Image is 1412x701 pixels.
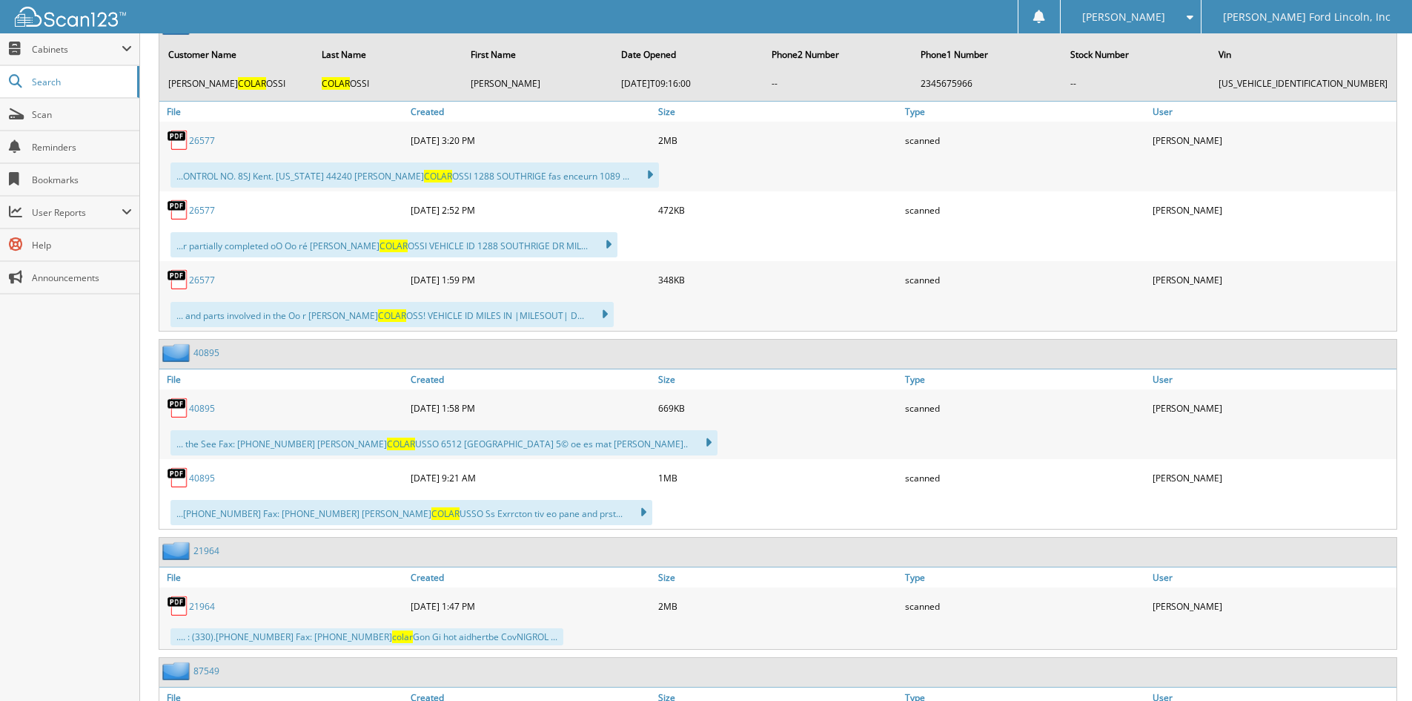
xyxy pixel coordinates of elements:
th: Stock Number [1063,39,1210,70]
a: 21964 [193,544,219,557]
td: -- [1063,71,1210,96]
img: scan123-logo-white.svg [15,7,126,27]
a: File [159,567,407,588]
img: folder2.png [162,542,193,560]
span: COLAR [431,507,460,520]
div: [PERSON_NAME] [1149,591,1396,621]
span: [PERSON_NAME] Ford Lincoln, Inc [1223,13,1391,22]
th: Date Opened [614,39,763,70]
a: 26577 [189,134,215,147]
a: File [159,369,407,389]
span: [PERSON_NAME] [1082,13,1165,22]
div: [DATE] 2:52 PM [407,195,654,225]
span: COLAR [238,77,266,90]
a: Type [901,102,1149,122]
span: Cabinets [32,43,122,56]
span: COLAR [378,309,406,322]
a: User [1149,567,1396,588]
div: [DATE] 1:47 PM [407,591,654,621]
a: Size [654,567,902,588]
td: [PERSON_NAME] [463,71,612,96]
a: 21964 [189,600,215,613]
div: scanned [901,125,1149,155]
div: ...[PHONE_NUMBER] Fax: [PHONE_NUMBER] [PERSON_NAME] USSO Ss Exrrcton tiv eo pane and prst... [170,500,652,525]
span: Announcements [32,271,132,284]
a: Size [654,369,902,389]
th: Phone2 Number [764,39,911,70]
a: Created [407,102,654,122]
a: User [1149,369,1396,389]
td: -- [764,71,911,96]
div: ...ONTROL NO. 8SJ Kent. [US_STATE] 44240 [PERSON_NAME] OSSI 1288 SOUTHRIGE fas enceurn 1089 ... [170,162,659,188]
img: PDF.png [167,199,189,221]
div: 1MB [654,463,902,493]
img: PDF.png [167,397,189,419]
img: PDF.png [167,595,189,617]
span: COLAR [424,170,452,182]
span: Search [32,76,130,88]
a: 40895 [193,346,219,359]
span: Bookmarks [32,174,132,186]
div: [DATE] 9:21 AM [407,463,654,493]
img: PDF.png [167,467,189,489]
div: ...r partially completed oO Oo ré [PERSON_NAME] OSSI VEHICLE ID 1288 SOUTHRIGE DR MIL... [170,232,617,257]
td: OSSI [314,71,462,96]
span: colar [392,631,413,643]
div: 472KB [654,195,902,225]
span: COLAR [387,438,415,450]
a: Size [654,102,902,122]
td: [US_VEHICLE_IDENTIFICATION_NUMBER] [1211,71,1395,96]
div: scanned [901,463,1149,493]
span: COLAR [322,77,350,90]
div: [PERSON_NAME] [1149,195,1396,225]
div: [PERSON_NAME] [1149,125,1396,155]
div: 669KB [654,393,902,423]
a: User [1149,102,1396,122]
div: [PERSON_NAME] [1149,265,1396,294]
div: scanned [901,393,1149,423]
a: Created [407,567,654,588]
th: Customer Name [161,39,313,70]
img: PDF.png [167,129,189,151]
td: 2345675966 [913,71,1061,96]
div: scanned [901,195,1149,225]
img: PDF.png [167,269,189,291]
a: Type [901,567,1149,588]
div: [DATE] 1:58 PM [407,393,654,423]
div: ... the See Fax: [PHONE_NUMBER] [PERSON_NAME] USSO 6512 [GEOGRAPHIC_DATA] 5© oe es mat [PERSON_NA... [170,430,717,455]
div: 348KB [654,265,902,294]
a: 87549 [193,665,219,677]
div: ... and parts involved in the Oo r [PERSON_NAME] OSS! VEHICLE ID MILES IN |MILESOUT| D... [170,302,614,327]
th: Vin [1211,39,1395,70]
a: File [159,102,407,122]
th: First Name [463,39,612,70]
td: [DATE]T09:16:00 [614,71,763,96]
div: [PERSON_NAME] [1149,463,1396,493]
th: Last Name [314,39,462,70]
div: [DATE] 3:20 PM [407,125,654,155]
span: COLAR [379,240,408,252]
div: scanned [901,265,1149,294]
img: folder2.png [162,343,193,362]
span: Help [32,239,132,251]
a: Created [407,369,654,389]
a: Type [901,369,1149,389]
span: Reminders [32,141,132,154]
a: 40895 [189,402,215,415]
div: scanned [901,591,1149,621]
div: .... : (330).[PHONE_NUMBER] Fax: [PHONE_NUMBER] Gon Gi hot aidhertbe CovNIGROL ... [170,628,563,645]
div: [PERSON_NAME] [1149,393,1396,423]
span: User Reports [32,206,122,219]
div: 2MB [654,125,902,155]
td: [PERSON_NAME] OSSI [161,71,313,96]
a: 26577 [189,204,215,217]
div: [DATE] 1:59 PM [407,265,654,294]
th: Phone1 Number [913,39,1061,70]
a: 40895 [189,472,215,484]
img: folder2.png [162,662,193,680]
div: 2MB [654,591,902,621]
span: Scan [32,108,132,121]
a: 26577 [189,274,215,286]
